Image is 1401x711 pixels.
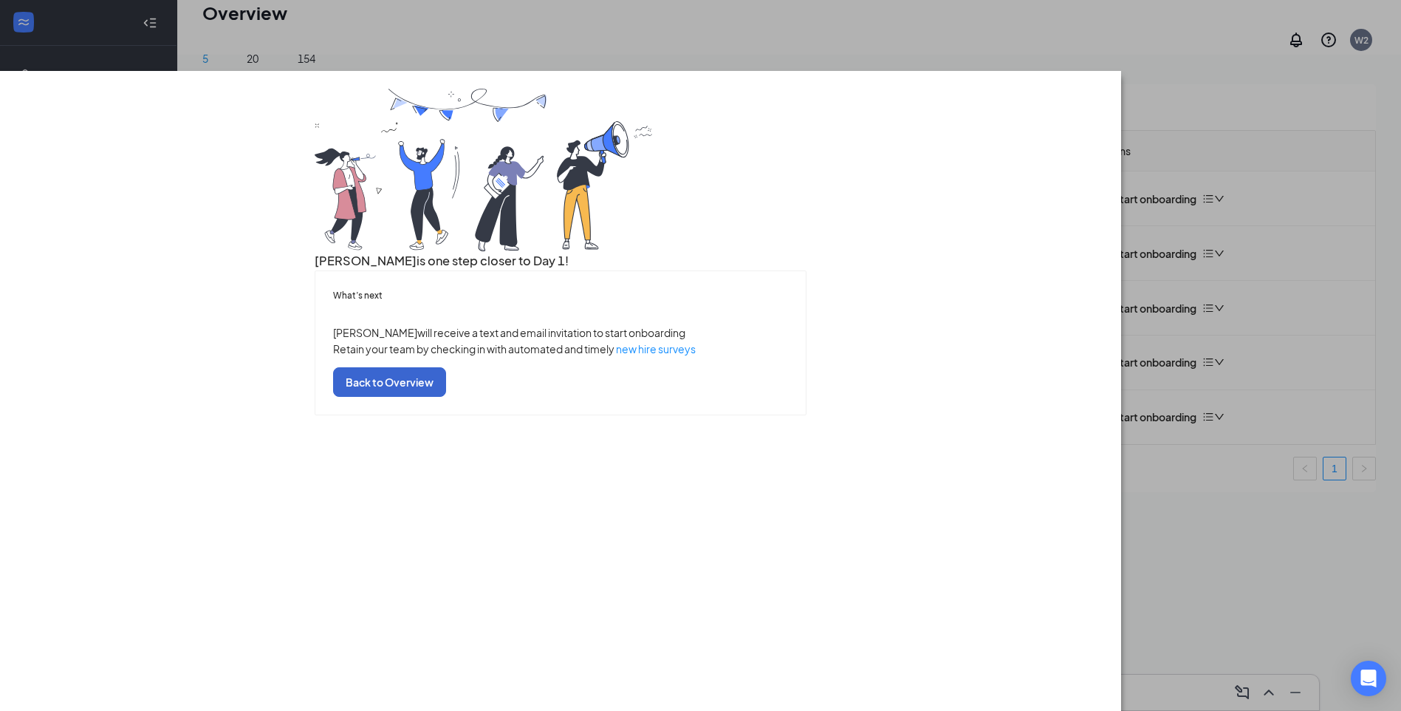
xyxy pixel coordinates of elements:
[333,324,788,341] p: [PERSON_NAME] will receive a text and email invitation to start onboarding
[315,89,654,251] img: you are all set
[616,342,696,355] a: new hire surveys
[315,251,806,271] h3: [PERSON_NAME] is one step closer to Day 1!
[333,367,446,397] button: Back to Overview
[333,341,788,357] p: Retain your team by checking in with automated and timely
[1351,661,1386,696] div: Open Intercom Messenger
[333,289,788,302] h5: What’s next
